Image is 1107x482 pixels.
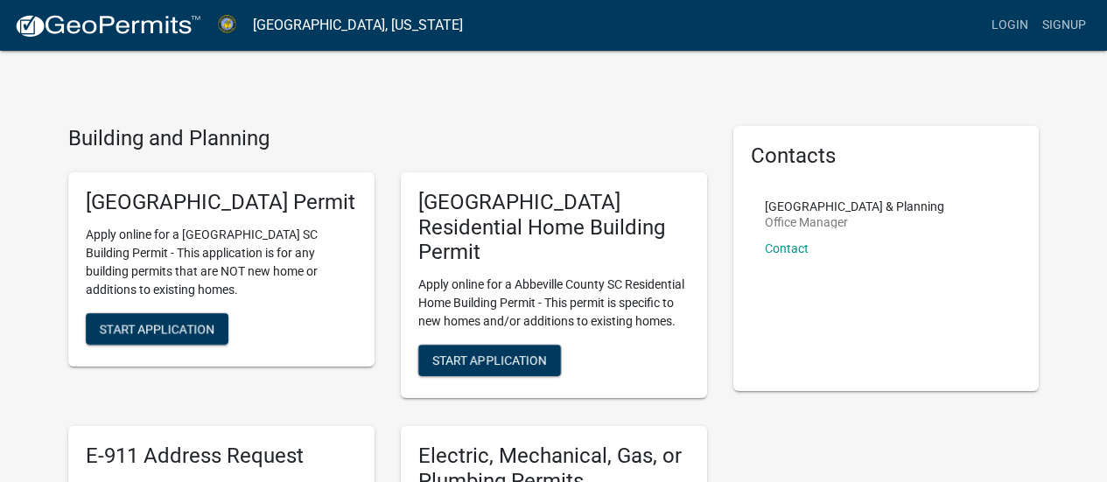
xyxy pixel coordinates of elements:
[1035,9,1093,42] a: Signup
[86,444,357,469] h5: E-911 Address Request
[418,190,690,265] h5: [GEOGRAPHIC_DATA] Residential Home Building Permit
[253,10,463,40] a: [GEOGRAPHIC_DATA], [US_STATE]
[215,13,239,37] img: Abbeville County, South Carolina
[984,9,1035,42] a: Login
[418,276,690,331] p: Apply online for a Abbeville County SC Residential Home Building Permit - This permit is specific...
[765,200,944,213] p: [GEOGRAPHIC_DATA] & Planning
[432,353,547,367] span: Start Application
[86,190,357,215] h5: [GEOGRAPHIC_DATA] Permit
[765,241,809,255] a: Contact
[765,216,944,228] p: Office Manager
[100,321,214,335] span: Start Application
[86,313,228,345] button: Start Application
[86,226,357,299] p: Apply online for a [GEOGRAPHIC_DATA] SC Building Permit - This application is for any building pe...
[751,143,1022,169] h5: Contacts
[418,345,561,376] button: Start Application
[68,126,707,151] h4: Building and Planning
